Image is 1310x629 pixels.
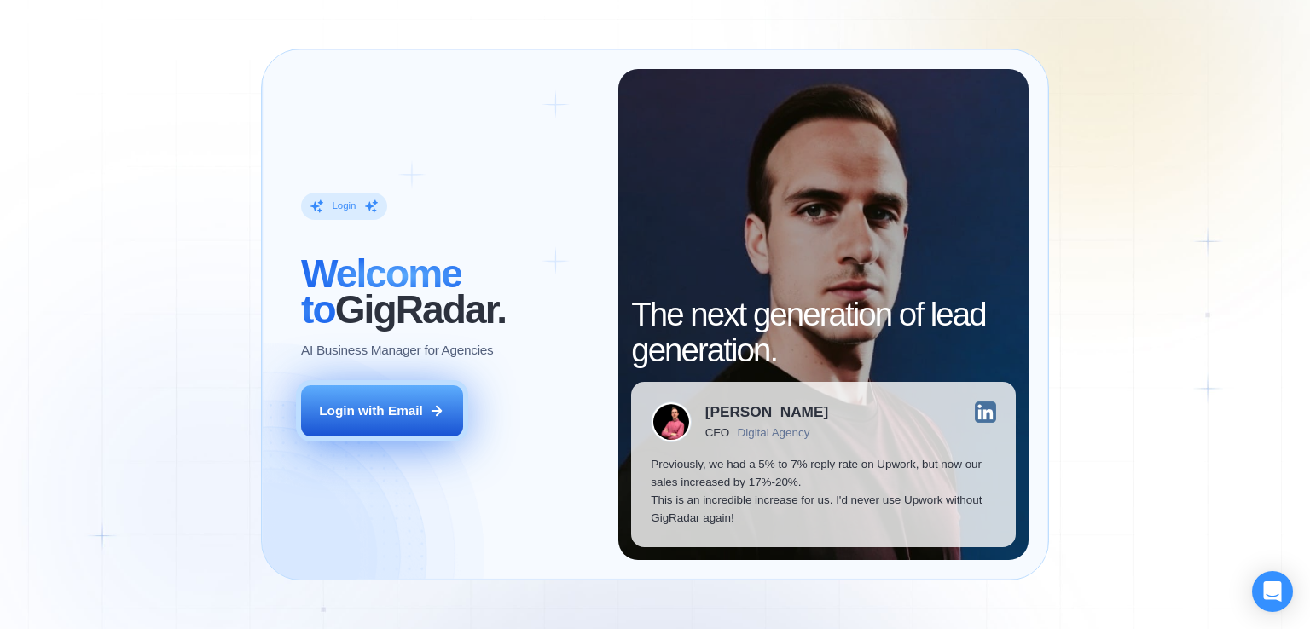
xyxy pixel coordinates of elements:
div: CEO [705,426,729,439]
div: [PERSON_NAME] [705,405,828,419]
div: Login with Email [319,401,423,419]
div: Open Intercom Messenger [1252,571,1293,612]
p: AI Business Manager for Agencies [301,341,493,359]
div: Login [332,200,356,213]
p: Previously, we had a 5% to 7% reply rate on Upwork, but now our sales increased by 17%-20%. This ... [651,455,996,528]
span: Welcome to [301,251,461,332]
h2: ‍ GigRadar. [301,256,599,327]
div: Digital Agency [738,426,810,439]
h2: The next generation of lead generation. [631,297,1016,368]
button: Login with Email [301,385,463,436]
